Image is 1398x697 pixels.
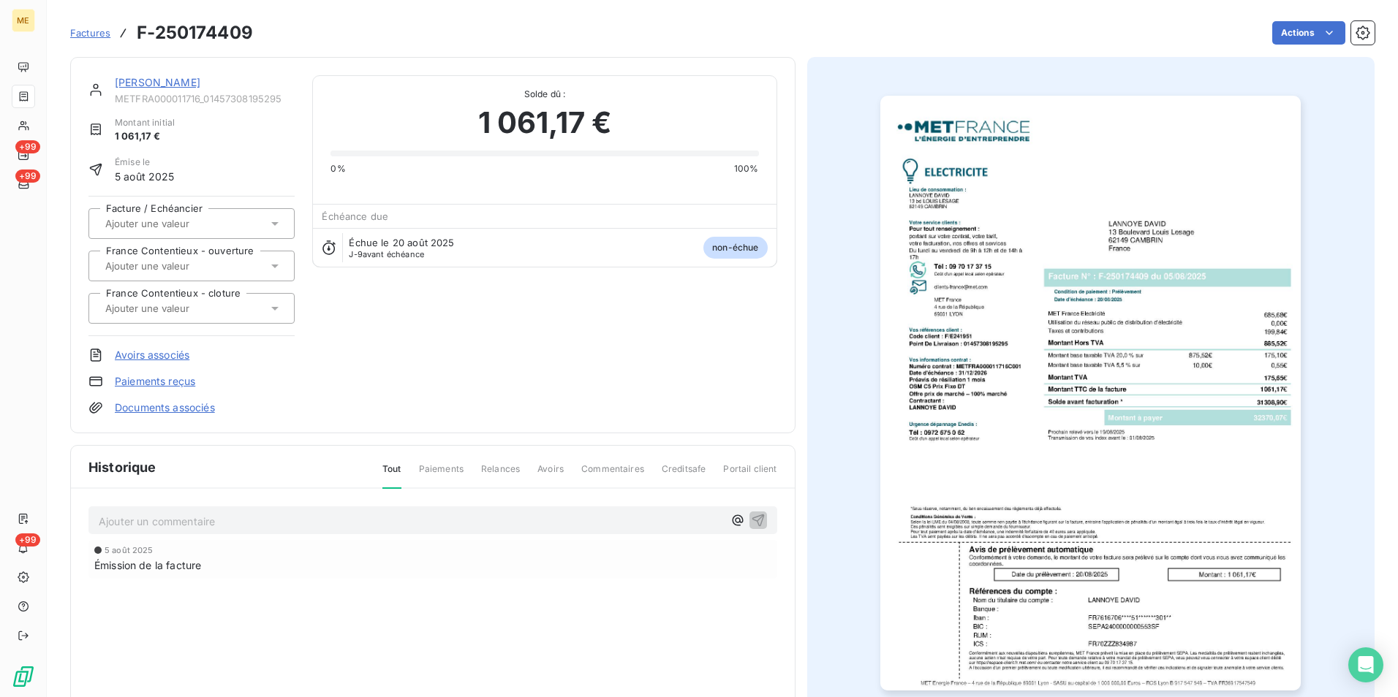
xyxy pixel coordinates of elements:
span: Émission de la facture [94,557,201,573]
span: 0% [330,162,345,175]
span: Échéance due [322,210,388,222]
a: Documents associés [115,400,215,415]
span: 5 août 2025 [105,546,154,555]
span: Avoirs [537,462,564,487]
span: +99 [15,533,40,546]
span: Échue le 20 août 2025 [349,237,454,248]
span: +99 [15,140,40,153]
span: 5 août 2025 [115,169,175,184]
a: +99 [12,143,34,167]
span: Solde dû : [330,88,758,101]
span: Paiements [419,462,464,487]
img: Logo LeanPay [12,665,35,688]
span: 100% [734,162,759,175]
span: Émise le [115,156,175,169]
a: +99 [12,172,34,196]
span: J-9 [349,249,362,259]
button: Actions [1272,21,1345,45]
input: Ajouter une valeur [104,217,251,230]
span: +99 [15,170,40,183]
a: [PERSON_NAME] [115,76,200,88]
span: Commentaires [581,462,644,487]
a: Avoirs associés [115,348,189,362]
span: avant échéance [349,250,424,259]
a: Paiements reçus [115,374,195,389]
span: METFRA000011716_01457308195295 [115,93,295,104]
a: Factures [70,26,110,40]
span: Montant initial [115,116,175,129]
span: Tout [382,462,401,489]
div: Open Intercom Messenger [1348,647,1383,682]
span: Creditsafe [662,462,706,487]
span: Relances [481,462,520,487]
div: ME [12,9,35,32]
span: Historique [88,457,156,477]
span: non-échue [703,237,767,259]
input: Ajouter une valeur [104,302,251,315]
img: invoice_thumbnail [880,96,1301,690]
input: Ajouter une valeur [104,259,251,273]
span: 1 061,17 € [115,129,175,144]
span: Portail client [723,462,777,487]
span: 1 061,17 € [478,101,612,145]
h3: F-250174409 [137,20,253,46]
span: Factures [70,27,110,39]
